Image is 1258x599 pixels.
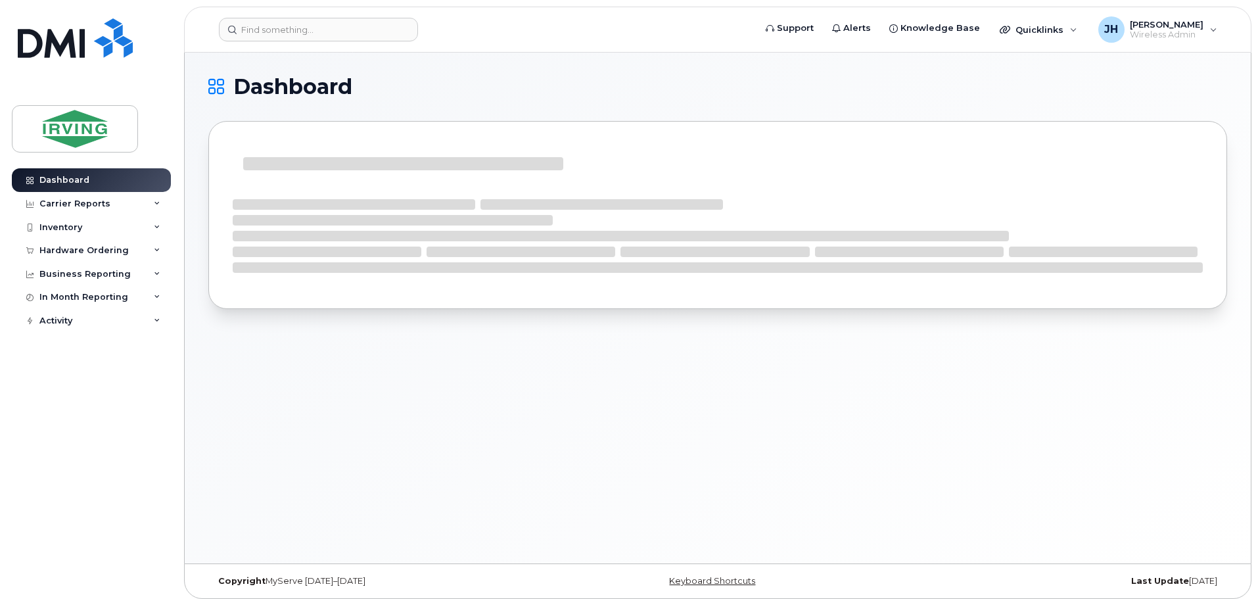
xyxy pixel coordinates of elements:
div: MyServe [DATE]–[DATE] [208,576,548,587]
strong: Last Update [1131,576,1189,586]
a: Keyboard Shortcuts [669,576,755,586]
div: [DATE] [887,576,1227,587]
span: Dashboard [233,77,352,97]
strong: Copyright [218,576,266,586]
